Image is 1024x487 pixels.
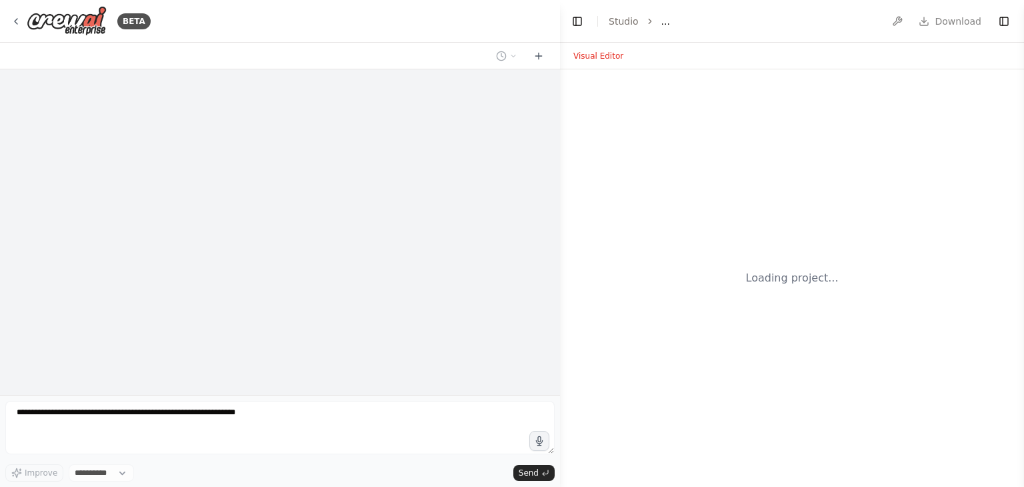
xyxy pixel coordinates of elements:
button: Send [513,465,555,481]
div: Loading project... [746,270,839,286]
span: Improve [25,468,57,478]
span: Send [519,468,539,478]
button: Click to speak your automation idea [529,431,549,451]
button: Visual Editor [565,48,631,64]
button: Show right sidebar [995,12,1013,31]
nav: breadcrumb [609,15,670,28]
div: BETA [117,13,151,29]
button: Start a new chat [528,48,549,64]
button: Hide left sidebar [568,12,587,31]
a: Studio [609,16,639,27]
button: Improve [5,464,63,482]
span: ... [661,15,670,28]
img: Logo [27,6,107,36]
button: Switch to previous chat [491,48,523,64]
